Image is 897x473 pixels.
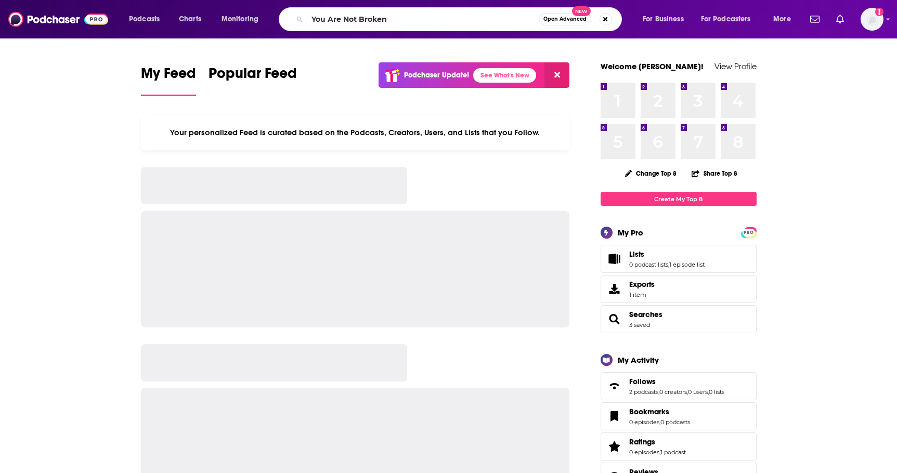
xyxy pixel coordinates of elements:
button: open menu [694,11,766,28]
span: More [773,12,791,27]
span: Lists [629,249,644,259]
button: Open AdvancedNew [539,13,591,25]
button: Show profile menu [861,8,883,31]
span: Ratings [629,437,655,446]
a: See What's New [473,68,536,83]
span: , [659,449,660,456]
span: Searches [601,305,757,333]
span: PRO [743,229,755,237]
p: Podchaser Update! [404,71,469,80]
a: 0 episodes [629,449,659,456]
a: Show notifications dropdown [806,10,824,28]
a: Charts [172,11,207,28]
span: 1 item [629,291,655,298]
span: , [658,388,659,396]
span: For Business [643,12,684,27]
a: 0 podcasts [660,418,690,426]
a: Follows [629,377,724,386]
a: Popular Feed [209,64,297,96]
a: Welcome [PERSON_NAME]! [601,61,704,71]
a: Lists [629,249,705,259]
span: Follows [629,377,656,386]
a: 0 lists [709,388,724,396]
a: 0 podcast lists [629,261,668,268]
a: 0 users [688,388,708,396]
span: Lists [601,245,757,273]
span: , [708,388,709,396]
span: Bookmarks [601,402,757,430]
span: Exports [629,280,655,289]
a: Lists [604,252,625,266]
span: Popular Feed [209,64,297,88]
span: , [687,388,688,396]
a: My Feed [141,64,196,96]
a: Follows [604,379,625,393]
a: 0 episodes [629,418,659,426]
a: 1 podcast [660,449,686,456]
div: My Pro [618,228,643,238]
span: , [668,261,669,268]
a: Bookmarks [629,407,690,416]
span: Bookmarks [629,407,669,416]
span: Exports [604,282,625,296]
a: 0 creators [659,388,687,396]
a: 1 episode list [669,261,705,268]
img: Podchaser - Follow, Share and Rate Podcasts [8,9,108,29]
a: Show notifications dropdown [832,10,848,28]
span: Open Advanced [543,17,587,22]
button: Share Top 8 [691,163,738,183]
span: New [572,6,591,16]
button: open menu [635,11,697,28]
a: Create My Top 8 [601,192,757,206]
a: Searches [629,310,662,319]
span: My Feed [141,64,196,88]
a: Ratings [629,437,686,446]
a: Ratings [604,439,625,454]
div: Your personalized Feed is curated based on the Podcasts, Creators, Users, and Lists that you Follow. [141,115,570,150]
span: Logged in as Ashley_Beenen [861,8,883,31]
span: Ratings [601,432,757,461]
span: For Podcasters [701,12,751,27]
button: Change Top 8 [619,167,683,180]
span: Podcasts [129,12,160,27]
button: open menu [122,11,173,28]
svg: Add a profile image [875,8,883,16]
a: 2 podcasts [629,388,658,396]
button: open menu [214,11,272,28]
div: My Activity [618,355,659,365]
a: Exports [601,275,757,303]
a: Searches [604,312,625,326]
a: Bookmarks [604,409,625,424]
span: Monitoring [222,12,258,27]
a: 3 saved [629,321,650,329]
a: PRO [743,228,755,236]
button: open menu [766,11,804,28]
a: View Profile [714,61,757,71]
div: Search podcasts, credits, & more... [289,7,632,31]
span: Charts [179,12,201,27]
span: Follows [601,372,757,400]
img: User Profile [861,8,883,31]
input: Search podcasts, credits, & more... [307,11,539,28]
span: , [659,418,660,426]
